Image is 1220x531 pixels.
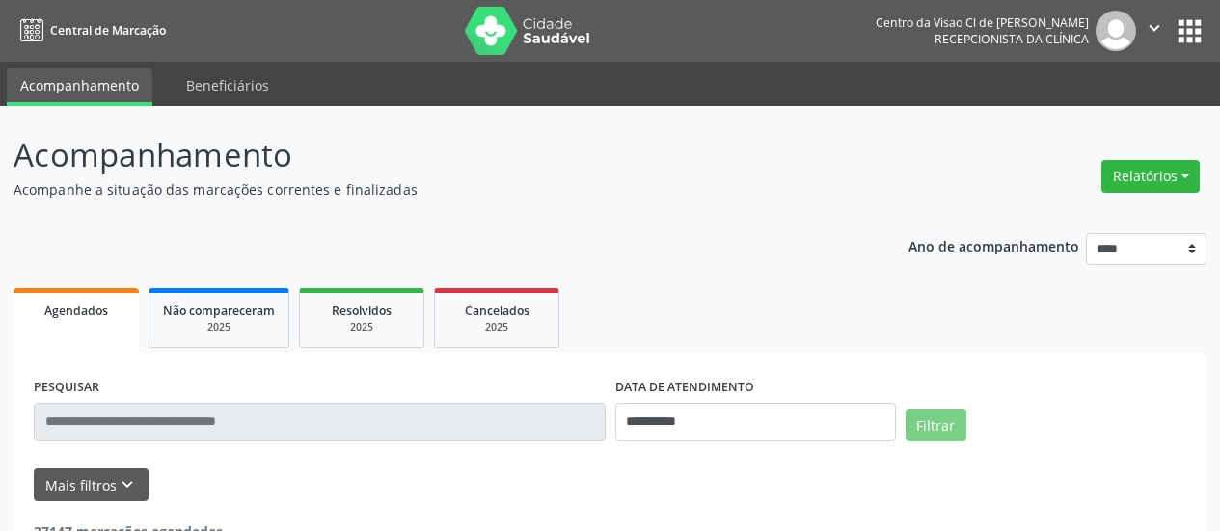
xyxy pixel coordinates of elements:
[1136,11,1173,51] button: 
[465,303,529,319] span: Cancelados
[935,31,1089,47] span: Recepcionista da clínica
[44,303,108,319] span: Agendados
[1173,14,1206,48] button: apps
[14,131,849,179] p: Acompanhamento
[908,233,1079,257] p: Ano de acompanhamento
[34,373,99,403] label: PESQUISAR
[163,320,275,334] div: 2025
[1096,11,1136,51] img: img
[7,68,152,106] a: Acompanhamento
[1144,17,1165,39] i: 
[163,303,275,319] span: Não compareceram
[173,68,283,102] a: Beneficiários
[14,179,849,199] p: Acompanhe a situação das marcações correntes e finalizadas
[876,14,1089,31] div: Centro da Visao Cl de [PERSON_NAME]
[615,373,754,403] label: DATA DE ATENDIMENTO
[34,468,149,502] button: Mais filtroskeyboard_arrow_down
[117,474,138,495] i: keyboard_arrow_down
[906,409,966,441] button: Filtrar
[313,320,410,334] div: 2025
[448,320,545,334] div: 2025
[50,22,166,39] span: Central de Marcação
[1101,160,1200,193] button: Relatórios
[14,14,166,46] a: Central de Marcação
[332,303,392,319] span: Resolvidos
